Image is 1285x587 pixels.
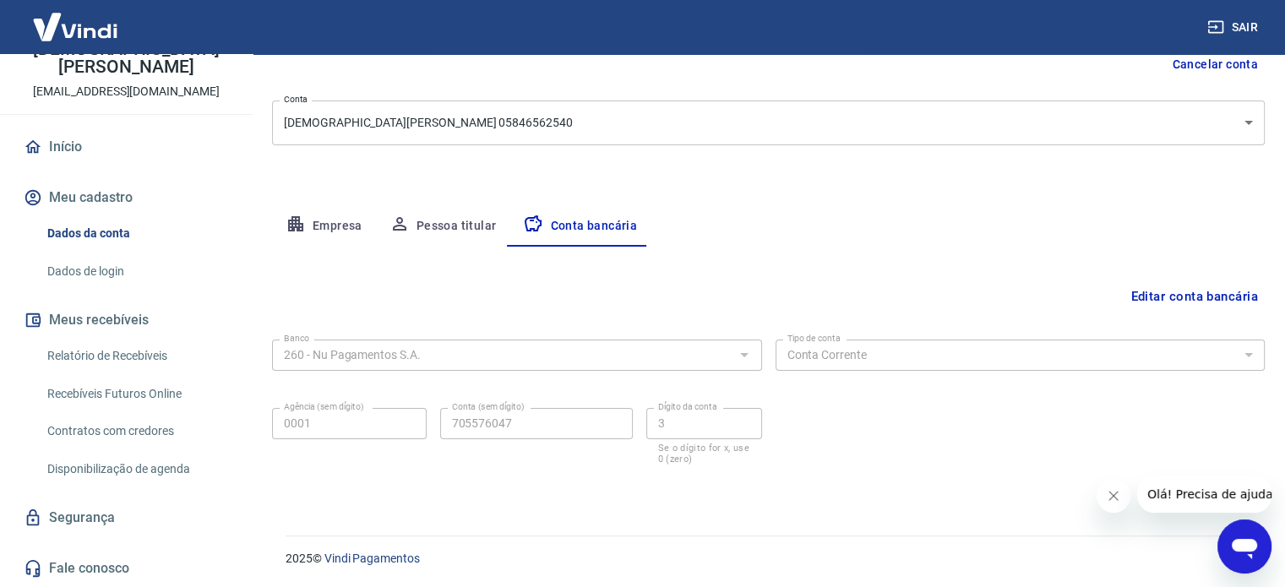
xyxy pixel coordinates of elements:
[41,377,232,411] a: Recebíveis Futuros Online
[376,206,510,247] button: Pessoa titular
[20,302,232,339] button: Meus recebíveis
[20,550,232,587] a: Fale conosco
[1165,49,1265,80] button: Cancelar conta
[20,128,232,166] a: Início
[14,41,239,76] p: [DEMOGRAPHIC_DATA][PERSON_NAME]
[41,254,232,289] a: Dados de login
[1204,12,1265,43] button: Sair
[41,339,232,373] a: Relatório de Recebíveis
[509,206,651,247] button: Conta bancária
[284,93,308,106] label: Conta
[10,12,142,25] span: Olá! Precisa de ajuda?
[1137,476,1271,513] iframe: Mensagem da empresa
[452,400,525,413] label: Conta (sem dígito)
[41,414,232,448] a: Contratos com credores
[33,83,220,101] p: [EMAIL_ADDRESS][DOMAIN_NAME]
[284,400,364,413] label: Agência (sem dígito)
[1124,280,1265,313] button: Editar conta bancária
[787,332,841,345] label: Tipo de conta
[284,332,309,345] label: Banco
[658,400,717,413] label: Dígito da conta
[41,452,232,486] a: Disponibilização de agenda
[20,1,130,52] img: Vindi
[20,499,232,536] a: Segurança
[41,216,232,251] a: Dados da conta
[1217,519,1271,573] iframe: Botão para abrir a janela de mensagens
[658,443,750,465] p: Se o dígito for x, use 0 (zero)
[272,101,1265,145] div: [DEMOGRAPHIC_DATA][PERSON_NAME] 05846562540
[272,206,376,247] button: Empresa
[1097,479,1130,513] iframe: Fechar mensagem
[286,550,1244,568] p: 2025 ©
[20,179,232,216] button: Meu cadastro
[324,552,420,565] a: Vindi Pagamentos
